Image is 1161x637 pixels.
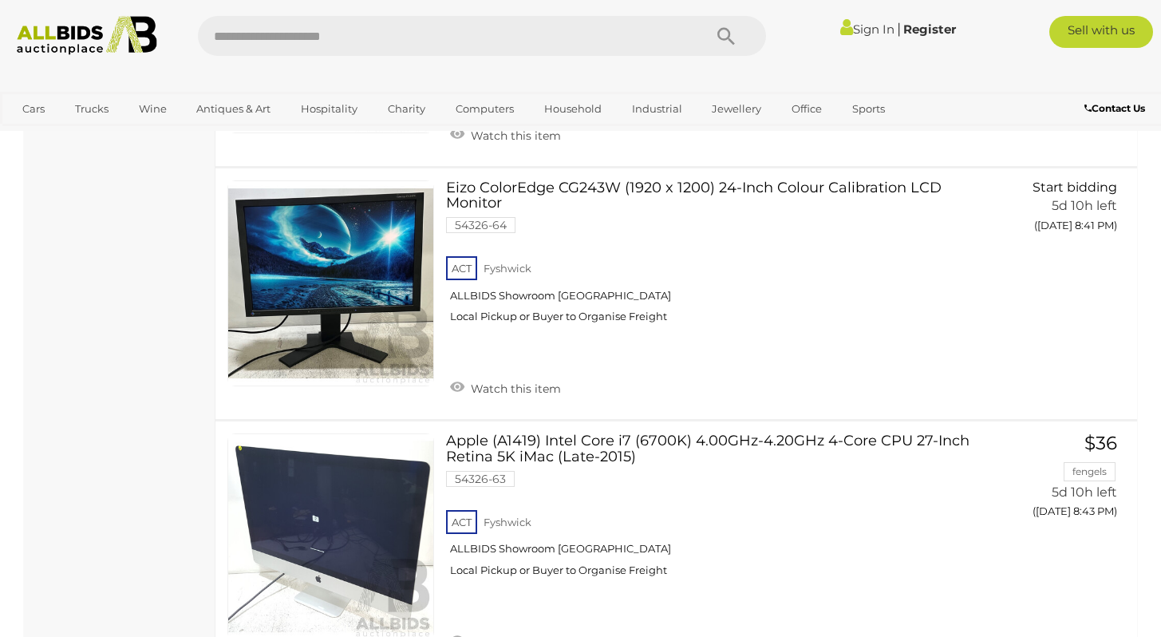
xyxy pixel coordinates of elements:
[1084,432,1117,454] span: $36
[446,122,565,146] a: Watch this item
[1084,100,1149,117] a: Contact Us
[458,433,972,589] a: Apple (A1419) Intel Core i7 (6700K) 4.00GHz-4.20GHz 4-Core CPU 27-Inch Retina 5K iMac (Late-2015)...
[290,96,368,122] a: Hospitality
[467,129,561,143] span: Watch this item
[1033,180,1117,195] span: Start bidding
[1049,16,1154,48] a: Sell with us
[9,16,165,55] img: Allbids.com.au
[534,96,612,122] a: Household
[186,96,281,122] a: Antiques & Art
[446,375,565,399] a: Watch this item
[65,96,119,122] a: Trucks
[686,16,766,56] button: Search
[996,180,1122,241] a: Start bidding 5d 10h left ([DATE] 8:41 PM)
[897,20,901,38] span: |
[12,122,146,148] a: [GEOGRAPHIC_DATA]
[12,96,55,122] a: Cars
[701,96,772,122] a: Jewellery
[622,96,693,122] a: Industrial
[840,22,894,37] a: Sign In
[781,96,832,122] a: Office
[996,433,1122,527] a: $36 fengels 5d 10h left ([DATE] 8:43 PM)
[903,22,956,37] a: Register
[128,96,177,122] a: Wine
[445,96,524,122] a: Computers
[467,382,561,396] span: Watch this item
[377,96,436,122] a: Charity
[1084,102,1145,114] b: Contact Us
[842,96,895,122] a: Sports
[458,180,972,336] a: Eizo ColorEdge CG243W (1920 x 1200) 24-Inch Colour Calibration LCD Monitor 54326-64 ACT Fyshwick ...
